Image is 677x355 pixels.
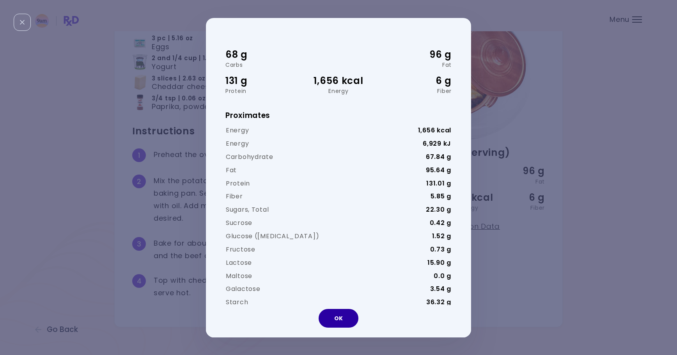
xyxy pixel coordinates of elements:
div: 96 g [376,47,452,62]
div: Carbs [225,62,301,68]
button: OK [319,309,358,328]
div: Protein [225,88,301,94]
td: Lactose [225,256,392,269]
td: 15.90 g [392,256,452,269]
td: Sugars, Total [225,203,392,216]
td: Energy [225,124,392,137]
td: Galactose [225,282,392,296]
td: Fructose [225,243,392,256]
td: Maltose [225,269,392,283]
div: 6 g [376,73,452,88]
td: Carbohydrate [225,150,392,164]
td: 1,656 kcal [392,124,452,137]
td: 5.85 g [392,190,452,203]
td: 95.64 g [392,164,452,177]
div: Close [14,14,31,31]
div: 131 g [225,73,301,88]
td: 0.73 g [392,243,452,256]
div: Fat [376,62,452,68]
div: Energy [301,88,376,94]
td: Fat [225,164,392,177]
div: Fiber [376,88,452,94]
td: 1.52 g [392,230,452,243]
td: 131.01 g [392,177,452,190]
td: 0.42 g [392,216,452,230]
td: Protein [225,177,392,190]
div: 1,656 kcal [301,73,376,88]
td: 3.54 g [392,282,452,296]
div: 68 g [225,47,301,62]
td: Fiber [225,190,392,203]
td: Starch [225,296,392,309]
td: 0.0 g [392,269,452,283]
td: 6,929 kJ [392,137,452,150]
h3: Proximates [225,109,452,122]
td: 36.32 g [392,296,452,309]
td: Energy [225,137,392,150]
td: Glucose ([MEDICAL_DATA]) [225,230,392,243]
td: 22.30 g [392,203,452,216]
td: Sucrose [225,216,392,230]
td: 67.84 g [392,150,452,164]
